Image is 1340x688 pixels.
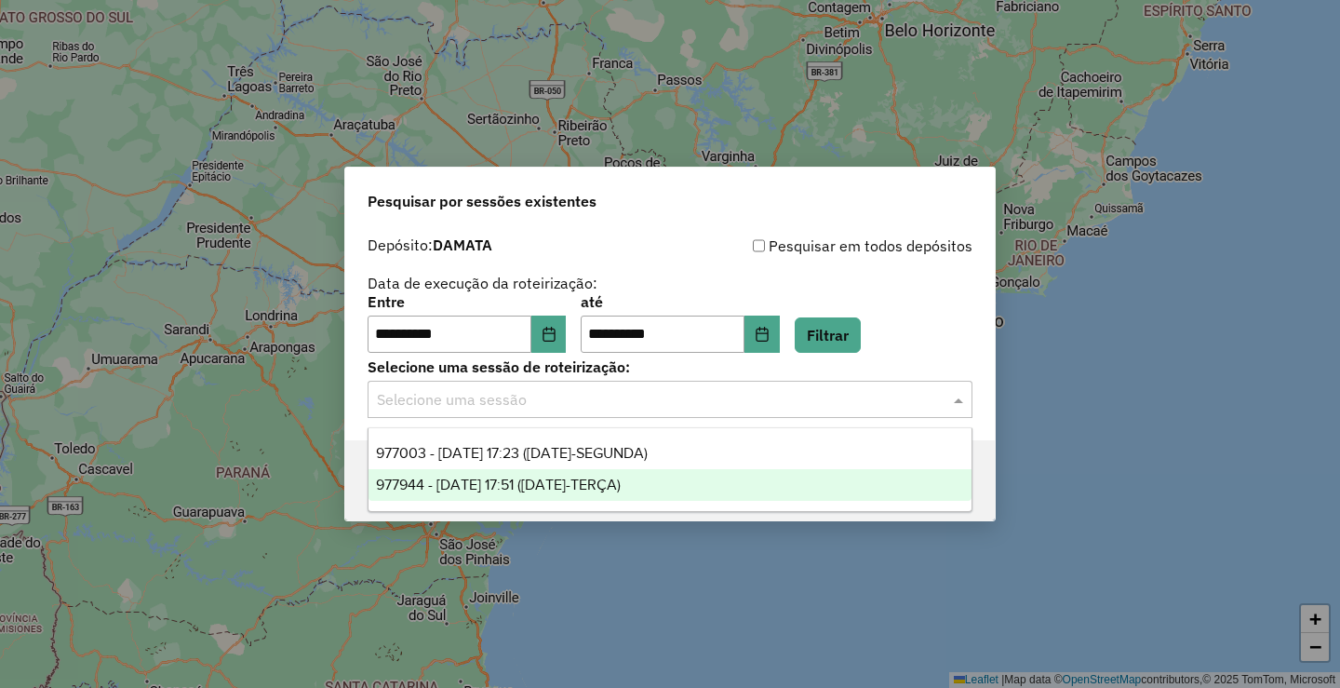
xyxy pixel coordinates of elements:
button: Choose Date [744,316,780,353]
label: Entre [368,290,566,313]
label: até [581,290,779,313]
label: Data de execução da roteirização: [368,272,597,294]
ng-dropdown-panel: Options list [368,427,972,512]
span: Pesquisar por sessões existentes [368,190,596,212]
label: Depósito: [368,234,492,256]
span: 977003 - [DATE] 17:23 ([DATE]-SEGUNDA) [376,445,648,461]
div: Pesquisar em todos depósitos [670,235,972,257]
button: Choose Date [531,316,567,353]
span: 977944 - [DATE] 17:51 ([DATE]-TERÇA) [376,477,621,492]
strong: DAMATA [433,236,492,254]
label: Selecione uma sessão de roteirização: [368,356,972,378]
button: Filtrar [795,317,861,353]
